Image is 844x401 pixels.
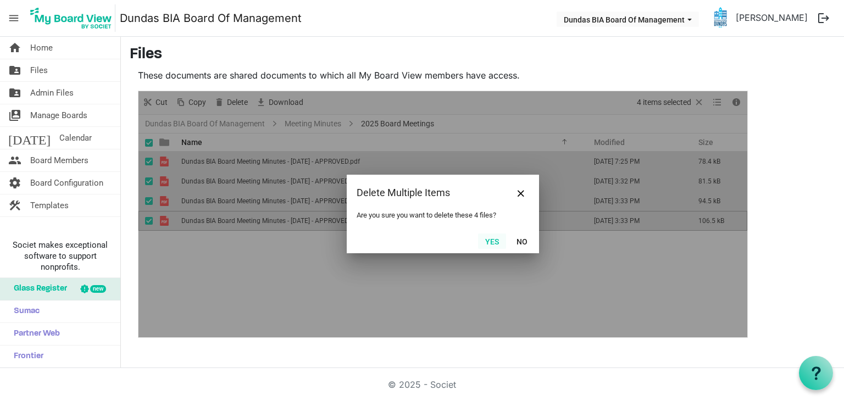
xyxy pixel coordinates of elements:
span: Files [30,59,48,81]
span: Manage Boards [30,104,87,126]
button: logout [812,7,835,30]
span: home [8,37,21,59]
button: Close [513,185,529,201]
span: folder_shared [8,82,21,104]
span: Societ makes exceptional software to support nonprofits. [5,240,115,272]
a: © 2025 - Societ [388,379,456,390]
span: Admin Files [30,82,74,104]
img: k80_sZWIFpwpd8fGWuVzQbmPtyU9V2cGww02w_GQD-CIWGHCbkYgI-BFf0gJQ4UnZDiyldBlIr5k_NxkZZkN1g_thumb.png [709,7,731,29]
h3: Files [130,46,835,64]
p: These documents are shared documents to which all My Board View members have access. [138,69,748,82]
span: Home [30,37,53,59]
button: Yes [478,233,506,249]
span: Partner Web [8,323,60,345]
span: construction [8,194,21,216]
a: My Board View Logo [27,4,120,32]
span: Calendar [59,127,92,149]
span: folder_shared [8,59,21,81]
span: switch_account [8,104,21,126]
span: Board Configuration [30,172,103,194]
img: My Board View Logo [27,4,115,32]
div: new [90,285,106,293]
span: Sumac [8,300,40,322]
span: menu [3,8,24,29]
a: [PERSON_NAME] [731,7,812,29]
span: Glass Register [8,278,67,300]
span: Frontier [8,346,43,367]
div: Are you sure you want to delete these 4 files? [357,211,529,219]
span: [DATE] [8,127,51,149]
span: people [8,149,21,171]
span: settings [8,172,21,194]
span: Templates [30,194,69,216]
span: Board Members [30,149,88,171]
button: No [509,233,535,249]
button: Dundas BIA Board Of Management dropdownbutton [557,12,699,27]
a: Dundas BIA Board Of Management [120,7,302,29]
div: Delete Multiple Items [357,185,495,201]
